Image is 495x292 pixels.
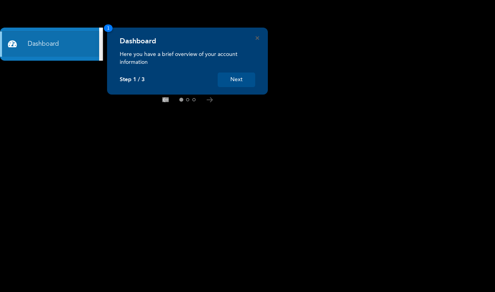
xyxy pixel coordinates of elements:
button: Next [218,73,255,87]
button: Close [256,36,259,40]
p: Here you have a brief overview of your account information [120,50,255,66]
h4: Dashboard [120,37,156,46]
span: 1 [104,24,113,32]
p: Step 1 / 3 [120,76,145,83]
